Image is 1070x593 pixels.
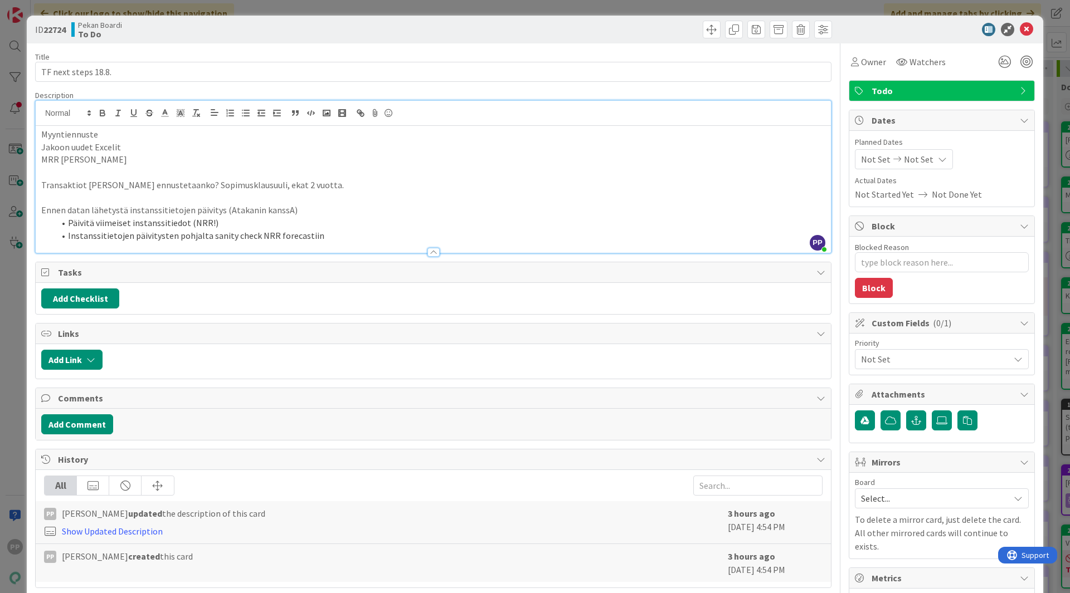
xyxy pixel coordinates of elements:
span: Mirrors [872,455,1014,469]
span: [PERSON_NAME] this card [62,550,193,563]
span: Dates [872,114,1014,127]
button: Add Checklist [41,288,119,308]
p: MRR [PERSON_NAME] [41,153,825,166]
div: PP [44,508,56,520]
span: Metrics [872,571,1014,585]
b: 22724 [43,24,66,35]
p: Jakoon uudet Excelit [41,141,825,154]
li: Instanssitietojen päivitysten pohjalta sanity check NRR forecastiin [55,229,825,242]
span: Links [58,327,811,340]
span: Not Set [861,351,1004,367]
span: Not Set [861,153,891,166]
span: Watchers [909,55,946,68]
span: Board [855,478,875,486]
span: Not Started Yet [855,188,914,201]
span: Owner [861,55,886,68]
span: Attachments [872,388,1014,401]
span: Tasks [58,266,811,279]
li: Päivitä viimeiset instanssitiedot (NRR!) [55,217,825,229]
p: To delete a mirror card, just delete the card. All other mirrored cards will continue to exists. [855,513,1029,553]
a: Show Updated Description [62,526,163,537]
b: 3 hours ago [728,508,775,519]
b: 3 hours ago [728,551,775,562]
span: ( 0/1 ) [933,317,951,329]
span: History [58,453,811,466]
span: Select... [861,491,1004,506]
span: Comments [58,391,811,405]
span: ID [35,23,66,36]
input: type card name here... [35,62,831,82]
label: Blocked Reason [855,242,909,252]
div: [DATE] 4:54 PM [728,507,823,538]
span: Block [872,219,1014,233]
p: Ennen datan lähetystä instanssitietojen päivitys (Atakanin kanssA) [41,204,825,217]
p: Myyntiennuste [41,128,825,141]
span: Todo [872,84,1014,97]
span: Custom Fields [872,316,1014,330]
b: updated [128,508,162,519]
span: Description [35,90,74,100]
button: Add Comment [41,414,113,434]
span: Pekan Boardi [78,21,122,30]
button: Block [855,278,893,298]
span: Not Done Yet [932,188,982,201]
span: PP [810,235,825,251]
span: [PERSON_NAME] the description of this card [62,507,265,520]
span: Planned Dates [855,136,1029,148]
div: Priority [855,339,1029,347]
p: Transaktiot [PERSON_NAME] ennustetaanko? Sopimusklausuuli, ekat 2 vuotta. [41,179,825,192]
button: Add Link [41,350,103,370]
span: Support [23,2,51,15]
label: Title [35,52,50,62]
div: All [45,476,77,495]
input: Search... [693,476,823,496]
span: Not Set [904,153,933,166]
b: created [128,551,160,562]
b: To Do [78,30,122,38]
div: [DATE] 4:54 PM [728,550,823,576]
span: Actual Dates [855,175,1029,187]
div: PP [44,551,56,563]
